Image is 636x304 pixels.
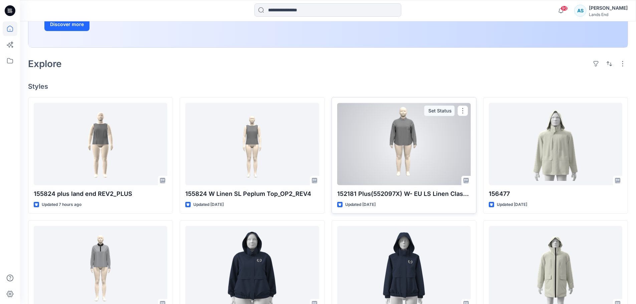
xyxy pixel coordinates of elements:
p: 156477 [489,189,622,199]
div: Lands End [589,12,628,17]
a: Discover more [44,18,195,31]
button: Discover more [44,18,89,31]
p: Updated [DATE] [497,201,527,208]
a: 156477 [489,103,622,185]
p: 152181 Plus(552097X) W- EU LS Linen Classic Button- Through Shirt_REV03 [337,189,471,199]
a: 152181 Plus(552097X) W- EU LS Linen Classic Button- Through Shirt_REV03 [337,103,471,185]
p: 155824 W Linen SL Peplum Top_OP2_REV4 [185,189,319,199]
p: Updated [DATE] [193,201,224,208]
p: Updated [DATE] [345,201,376,208]
p: 155824 plus land end REV2_PLUS [34,189,167,199]
a: 155824 plus land end REV2_PLUS [34,103,167,185]
a: 155824 W Linen SL Peplum Top_OP2_REV4 [185,103,319,185]
span: 90 [561,6,568,11]
h2: Explore [28,58,62,69]
div: AS [574,5,586,17]
div: [PERSON_NAME] [589,4,628,12]
h4: Styles [28,82,628,90]
p: Updated 7 hours ago [42,201,81,208]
